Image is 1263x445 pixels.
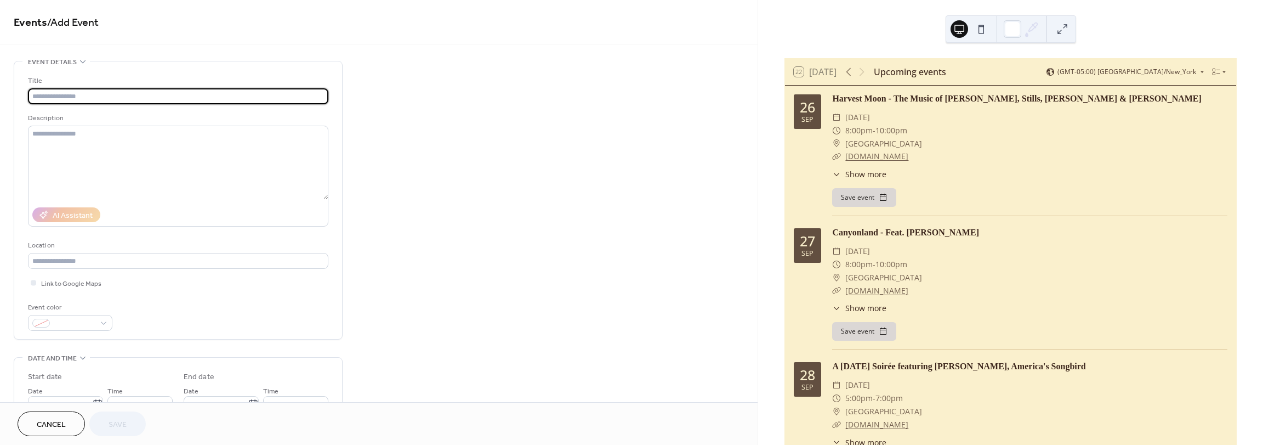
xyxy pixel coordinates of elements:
[832,124,841,137] div: ​
[184,386,198,397] span: Date
[873,124,875,137] span: -
[28,75,326,87] div: Title
[845,271,922,284] span: [GEOGRAPHIC_DATA]
[801,384,813,391] div: Sep
[845,245,870,258] span: [DATE]
[832,271,841,284] div: ​
[845,137,922,150] span: [GEOGRAPHIC_DATA]
[832,392,841,405] div: ​
[873,258,875,271] span: -
[873,392,875,405] span: -
[832,94,1201,103] a: Harvest Moon - The Music of [PERSON_NAME], Stills, [PERSON_NAME] & [PERSON_NAME]
[28,112,326,124] div: Description
[832,302,886,314] button: ​Show more
[874,65,946,78] div: Upcoming events
[800,100,815,114] div: 26
[832,137,841,150] div: ​
[845,379,870,392] span: [DATE]
[41,278,101,290] span: Link to Google Maps
[875,392,903,405] span: 7:00pm
[28,353,77,364] span: Date and time
[832,188,896,207] button: Save event
[263,386,278,397] span: Time
[184,371,214,383] div: End date
[832,168,886,180] button: ​Show more
[845,151,908,161] a: [DOMAIN_NAME]
[28,57,77,68] span: Event details
[28,240,326,251] div: Location
[845,168,886,180] span: Show more
[845,285,908,296] a: [DOMAIN_NAME]
[18,412,85,436] button: Cancel
[37,419,66,431] span: Cancel
[845,258,873,271] span: 8:00pm
[845,392,873,405] span: 5:00pm
[800,368,815,382] div: 28
[801,116,813,123] div: Sep
[832,405,841,418] div: ​
[28,371,62,383] div: Start date
[832,284,841,297] div: ​
[832,302,841,314] div: ​
[801,250,813,257] div: Sep
[28,386,43,397] span: Date
[875,258,907,271] span: 10:00pm
[28,302,110,313] div: Event color
[832,245,841,258] div: ​
[47,12,99,33] span: / Add Event
[832,322,896,341] button: Save event
[832,150,841,163] div: ​
[832,418,841,431] div: ​
[107,386,123,397] span: Time
[832,228,979,237] a: Canyonland - Feat. [PERSON_NAME]
[832,362,1085,371] a: A [DATE] Soirée featuring [PERSON_NAME], America's Songbird
[845,302,886,314] span: Show more
[845,124,873,137] span: 8:00pm
[845,419,908,430] a: [DOMAIN_NAME]
[14,12,47,33] a: Events
[832,379,841,392] div: ​
[875,124,907,137] span: 10:00pm
[1057,69,1196,75] span: (GMT-05:00) [GEOGRAPHIC_DATA]/New_York
[845,111,870,124] span: [DATE]
[845,405,922,418] span: [GEOGRAPHIC_DATA]
[832,258,841,271] div: ​
[832,111,841,124] div: ​
[800,234,815,248] div: 27
[832,168,841,180] div: ​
